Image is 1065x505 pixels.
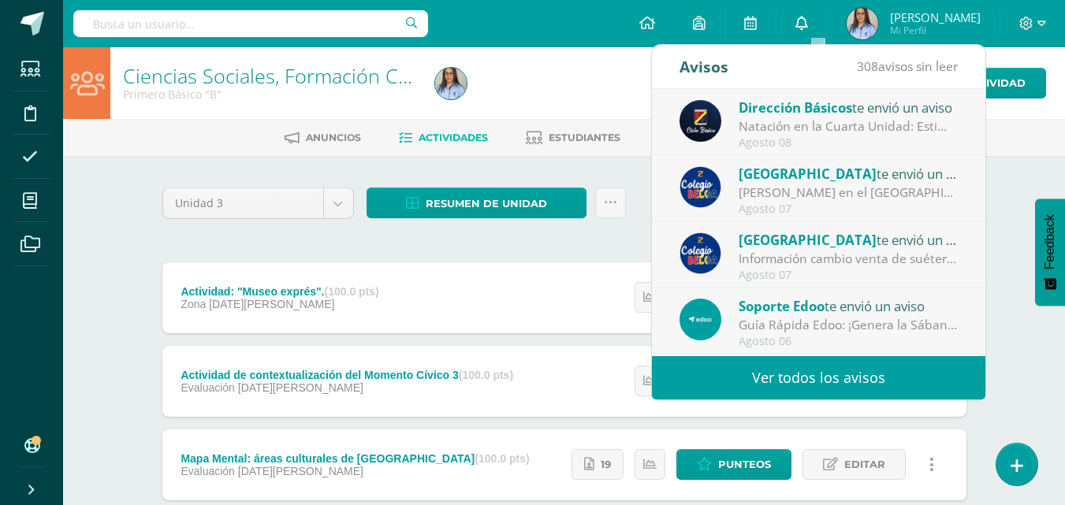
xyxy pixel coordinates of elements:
span: Punteos [718,450,771,479]
span: [DATE][PERSON_NAME] [209,298,334,310]
span: [DATE][PERSON_NAME] [238,465,363,477]
div: te envió un aviso [739,163,958,184]
span: [GEOGRAPHIC_DATA] [739,165,877,183]
span: Unidad 3 [175,188,311,218]
span: [PERSON_NAME] [890,9,981,25]
div: Avisos [680,45,728,88]
span: 19 [601,450,611,479]
a: Estudiantes [526,125,620,150]
span: Dirección Básicos [739,98,852,117]
a: Actividad [928,68,1046,98]
a: Punteos [676,449,791,480]
img: 919ad801bb7643f6f997765cf4083301.png [680,232,721,274]
span: Estudiantes [549,132,620,143]
span: [GEOGRAPHIC_DATA] [739,231,877,249]
span: Soporte Edoo [739,297,825,315]
span: Evaluación [181,465,235,477]
span: Mi Perfil [890,24,981,37]
div: te envió un aviso [739,295,958,316]
div: Primero Básico 'B' [123,87,416,102]
strong: (100.0 pts) [459,369,513,381]
span: Feedback [1043,214,1057,269]
strong: (100.0 pts) [475,452,529,465]
a: Resumen de unidad [367,188,586,218]
span: [DATE][PERSON_NAME] [238,381,363,394]
span: Zona [181,298,206,310]
a: Ver todos los avisos [652,356,985,399]
h1: Ciencias Sociales, Formación Ciudadana e Interculturalidad [123,65,416,87]
div: te envió un aviso [739,97,958,117]
a: Ciencias Sociales, Formación Ciudadana e Interculturalidad [123,62,650,89]
div: Actividad de contextualización del Momento Cívico 3 [181,369,513,381]
span: 308 [857,58,878,75]
a: 19 [572,449,624,480]
div: Mapa Mental: áreas culturales de [GEOGRAPHIC_DATA] [181,452,529,465]
img: 70b1105214193c847cd35a8087b967c7.png [435,68,467,99]
div: Agosto 07 [739,269,958,282]
div: Actividad: "Museo exprés". [181,285,378,298]
span: Resumen de unidad [426,189,547,218]
div: Agosto 06 [739,335,958,348]
span: Editar [844,450,885,479]
span: avisos sin leer [857,58,958,75]
input: Busca un usuario... [73,10,428,37]
span: Evaluación [181,381,235,394]
a: Anuncios [285,125,361,150]
div: Agosto 07 [739,202,958,216]
span: Actividad [965,69,1026,98]
span: Anuncios [306,132,361,143]
img: 70b1105214193c847cd35a8087b967c7.png [847,8,878,39]
a: Unidad 3 [163,188,353,218]
div: Agosto 08 [739,136,958,150]
strong: (100.0 pts) [325,285,379,298]
a: Actividades [399,125,488,150]
div: Guía Rápida Edoo: ¡Genera la Sábana de tu Curso en Pocos Pasos!: En Edoo, buscamos facilitar la a... [739,316,958,334]
img: 0125c0eac4c50c44750533c4a7747585.png [680,100,721,142]
div: Abuelitos Heladeros en el Colegio Belga.: Estimados padres y madres de familia: Les saludamos cor... [739,184,958,202]
div: Natación en la Cuarta Unidad: Estimados padres y madres de familia: Reciban un cordial saludo des... [739,117,958,136]
span: Actividades [419,132,488,143]
button: Feedback - Mostrar encuesta [1035,199,1065,306]
img: e4bfb1306657ee1b3f04ec402857feb8.png [680,299,721,340]
div: te envió un aviso [739,229,958,250]
img: 919ad801bb7643f6f997765cf4083301.png [680,166,721,208]
div: Información cambio venta de suéter y chaleco del Colegio - Tejidos Piemont -: Estimados Padres de... [739,250,958,268]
